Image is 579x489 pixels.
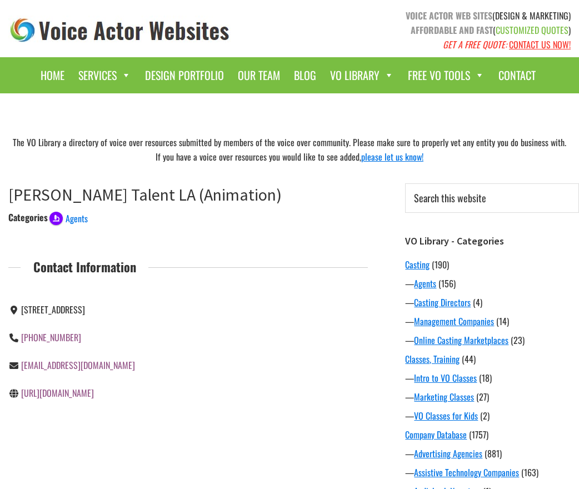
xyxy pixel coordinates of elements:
strong: VOICE ACTOR WEB SITES [406,9,492,22]
span: (44) [462,352,476,366]
span: (23) [511,333,525,347]
div: — [405,333,579,347]
a: VO Library [325,63,400,88]
a: [URL][DOMAIN_NAME] [21,386,94,400]
a: Agents [414,277,436,290]
span: (163) [521,466,538,479]
strong: AFFORDABLE AND FAST [411,23,493,37]
div: — [405,390,579,403]
div: — [405,371,579,385]
h3: VO Library - Categories [405,235,579,247]
a: Intro to VO Classes [414,371,477,385]
span: (190) [432,258,449,271]
a: Marketing Classes [414,390,474,403]
div: — [405,447,579,460]
div: — [405,277,579,290]
p: (DESIGN & MARKETING) ( ) [298,8,571,52]
a: Classes, Training [405,352,460,366]
a: Management Companies [414,315,494,328]
a: VO Classes for Kids [414,409,478,422]
div: — [405,296,579,309]
a: Services [73,63,137,88]
a: Company Database [405,428,467,441]
span: (156) [438,277,456,290]
div: — [405,466,579,479]
span: (14) [496,315,509,328]
h1: [PERSON_NAME] Talent LA (Animation) [8,184,368,204]
a: Assistive Technology Companies [414,466,519,479]
span: Agents [66,212,88,225]
article: Stewart Talent LA (Animation) [8,184,368,425]
div: Categories [8,211,48,224]
a: please let us know! [361,150,423,163]
span: (1757) [469,428,488,441]
a: Advertising Agencies [414,447,482,460]
span: (881) [485,447,502,460]
a: [EMAIL_ADDRESS][DOMAIN_NAME] [21,358,135,372]
span: [STREET_ADDRESS] [21,303,85,316]
a: Home [35,63,70,88]
span: (2) [480,409,490,422]
a: Casting [405,258,430,271]
a: Design Portfolio [139,63,229,88]
a: Agents [49,211,88,224]
a: CONTACT US NOW! [509,38,571,51]
a: Casting Directors [414,296,471,309]
a: Online Casting Marketplaces [414,333,508,347]
span: (27) [476,390,489,403]
img: voice_actor_websites_logo [8,16,232,45]
input: Search this website [405,183,579,213]
span: Contact Information [21,257,148,277]
a: Contact [493,63,541,88]
span: CUSTOMIZED QUOTES [496,23,568,37]
a: Blog [288,63,322,88]
div: — [405,315,579,328]
a: [PHONE_NUMBER] [21,331,81,344]
span: (18) [479,371,492,385]
a: Our Team [232,63,286,88]
div: — [405,409,579,422]
span: (4) [473,296,482,309]
em: GET A FREE QUOTE: [443,38,507,51]
a: Free VO Tools [402,63,490,88]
